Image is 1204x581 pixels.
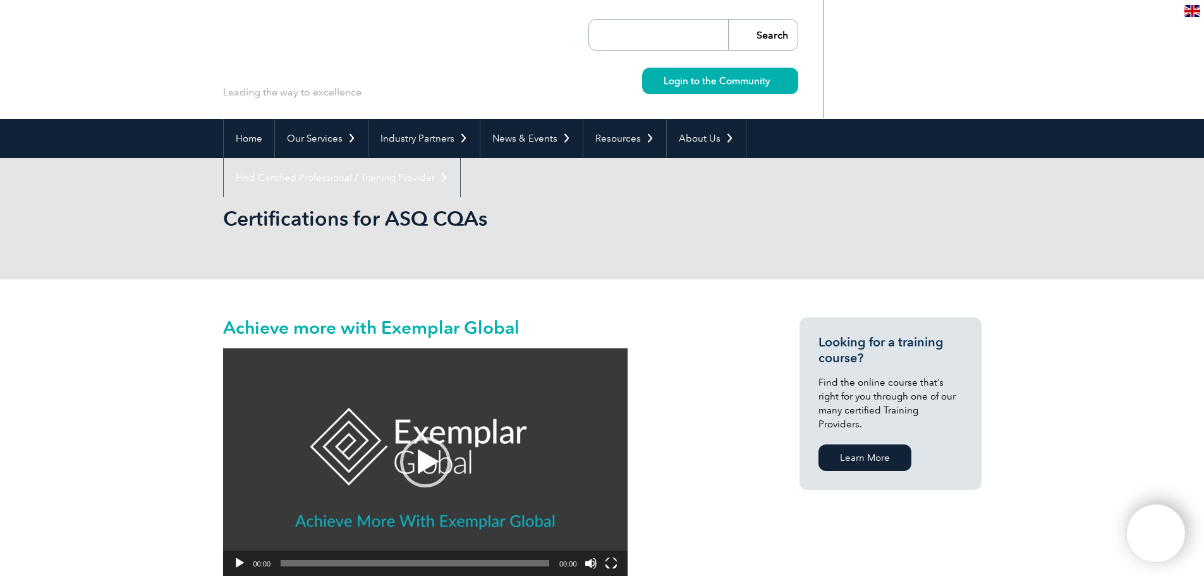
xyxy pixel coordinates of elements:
a: Find Certified Professional / Training Provider [224,158,460,197]
div: Play [400,437,451,487]
a: Resources [583,119,666,158]
a: News & Events [480,119,583,158]
p: Leading the way to excellence [223,85,362,99]
a: Home [224,119,274,158]
span: 00:00 [253,560,271,568]
h2: Achieve more with Exemplar Global [223,317,754,338]
a: Our Services [275,119,368,158]
div: Video Player [223,348,628,576]
h2: Certifications for ASQ CQAs [223,209,754,229]
button: Fullscreen [605,557,617,570]
img: en [1184,5,1200,17]
button: Mute [585,557,597,570]
a: Login to the Community [642,68,798,94]
p: Find the online course that’s right for you through one of our many certified Training Providers. [818,376,963,431]
a: Learn More [818,444,911,471]
input: Search [728,20,798,50]
button: Play [233,557,246,570]
a: Industry Partners [368,119,480,158]
span: Time Slider [281,560,549,566]
img: svg+xml;nitro-empty-id=ODY5OjExNg==-1;base64,PHN2ZyB2aWV3Qm94PSIwIDAgNDAwIDQwMCIgd2lkdGg9IjQwMCIg... [1140,518,1172,549]
h3: Looking for a training course? [818,334,963,366]
img: svg+xml;nitro-empty-id=MzU0OjIyMw==-1;base64,PHN2ZyB2aWV3Qm94PSIwIDAgMTEgMTEiIHdpZHRoPSIxMSIgaGVp... [770,77,777,84]
span: 00:00 [559,560,577,568]
a: About Us [667,119,746,158]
